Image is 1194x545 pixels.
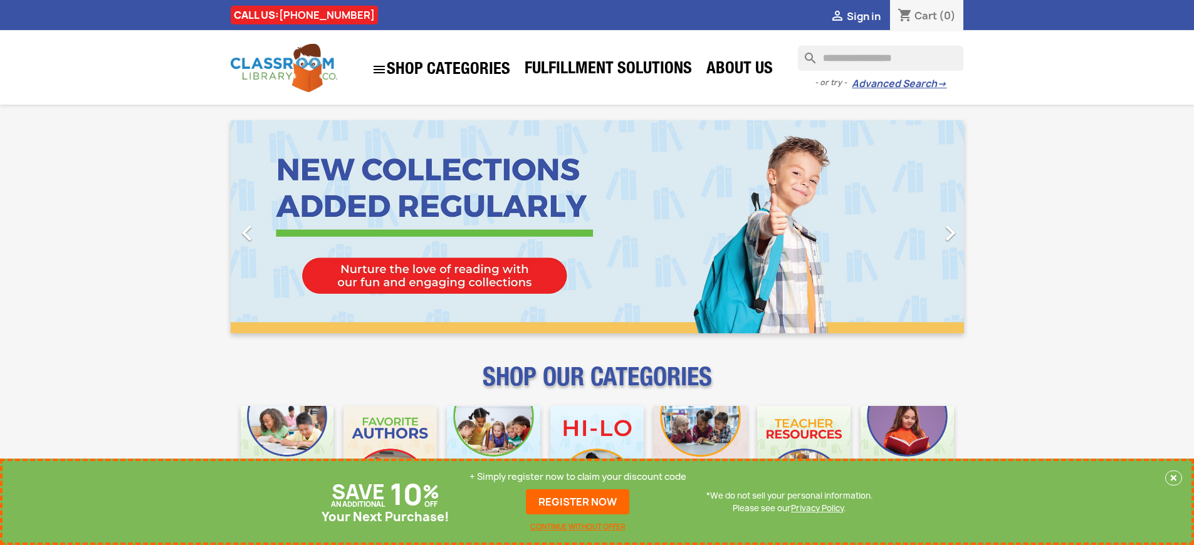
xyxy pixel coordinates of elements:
img: CLC_Dyslexia_Mobile.jpg [861,406,954,499]
img: CLC_Fiction_Nonfiction_Mobile.jpg [654,406,747,499]
input: Search [798,46,963,71]
i:  [830,9,845,24]
span: Sign in [847,9,881,23]
div: CALL US: [231,6,378,24]
span: Cart [914,9,937,23]
i:  [372,62,387,77]
img: Classroom Library Company [231,44,337,92]
span: (0) [939,9,956,23]
img: CLC_HiLo_Mobile.jpg [550,406,644,499]
i:  [935,217,966,249]
ul: Carousel container [231,120,964,333]
a: Advanced Search→ [852,78,946,90]
a: Previous [231,120,341,333]
a:  Sign in [830,9,881,23]
span: - or try - [815,76,852,89]
a: Next [854,120,964,333]
p: SHOP OUR CATEGORIES [231,373,964,396]
img: CLC_Phonics_And_Decodables_Mobile.jpg [447,406,540,499]
a: Fulfillment Solutions [518,58,698,83]
a: SHOP CATEGORIES [365,56,516,83]
a: [PHONE_NUMBER] [279,8,375,22]
a: About Us [700,58,779,83]
i: shopping_cart [898,9,913,24]
span: → [937,78,946,90]
img: CLC_Bulk_Mobile.jpg [241,406,334,499]
img: CLC_Teacher_Resources_Mobile.jpg [757,406,851,499]
i: search [798,46,813,61]
img: CLC_Favorite_Authors_Mobile.jpg [343,406,437,499]
i:  [231,217,263,249]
